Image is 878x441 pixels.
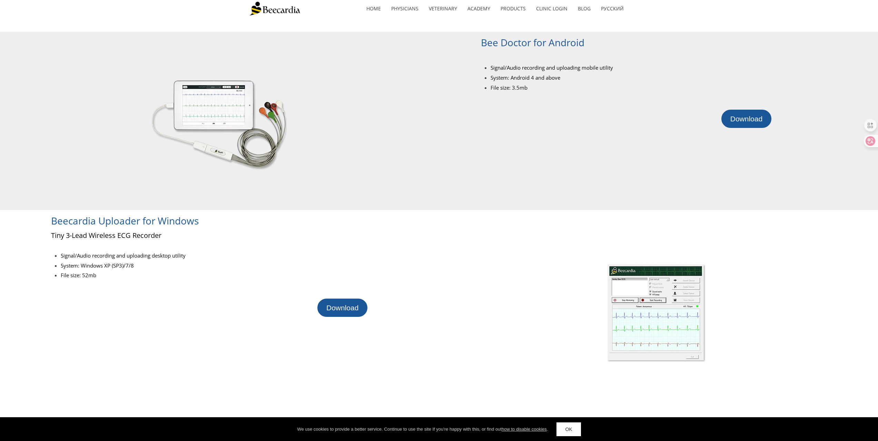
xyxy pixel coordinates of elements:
[361,1,386,17] a: home
[249,2,300,16] img: Beecardia
[424,1,462,17] a: Veterinary
[596,1,629,17] a: Русский
[297,426,548,433] div: We use cookies to provide a better service. Continue to use the site If you're happy with this, o...
[573,1,596,17] a: Blog
[481,36,584,49] span: Bee Doctor for Android
[51,214,199,227] span: Beecardia Uploader for Windows
[61,262,134,269] span: System: Windows XP (SP3)/7/8
[462,1,495,17] a: Academy
[51,231,161,240] span: Tiny 3-Lead Wireless ECG Recorder
[730,115,762,123] span: Download
[61,272,96,279] span: File size: 52mb
[326,304,358,312] span: Download
[531,1,573,17] a: Clinic Login
[491,84,527,91] span: File size: 3.5mb
[491,64,613,71] span: Signal/Audio recording and uploading mobile utility
[317,299,367,317] a: Download
[386,1,424,17] a: Physicians
[491,74,560,81] span: System: Android 4 and above
[502,427,547,432] a: how to disable cookies
[721,110,771,128] a: Download
[556,422,581,436] a: OK
[495,1,531,17] a: Products
[61,252,186,259] span: Signal/Audio recording and uploading desktop utility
